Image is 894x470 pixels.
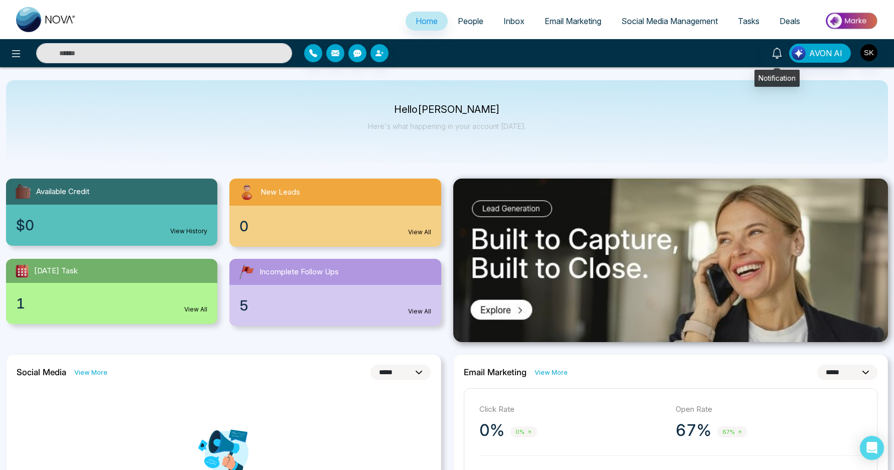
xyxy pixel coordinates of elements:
img: newLeads.svg [237,183,257,202]
img: availableCredit.svg [14,183,32,201]
span: Social Media Management [621,16,718,26]
a: View All [408,228,431,237]
img: Lead Flow [792,46,806,60]
a: Email Marketing [535,12,611,31]
a: View History [170,227,207,236]
img: todayTask.svg [14,263,30,279]
img: . [453,179,888,342]
span: 0% [510,426,537,438]
a: People [448,12,493,31]
p: 0% [479,420,504,440]
h2: Email Marketing [464,367,527,377]
span: People [458,16,483,26]
span: Available Credit [36,186,89,198]
span: Home [416,16,438,26]
a: Incomplete Follow Ups5View All [223,259,447,326]
a: New Leads0View All [223,179,447,247]
a: Deals [770,12,810,31]
span: Incomplete Follow Ups [260,266,339,278]
span: Inbox [503,16,525,26]
img: Nova CRM Logo [16,7,76,32]
span: [DATE] Task [34,265,78,277]
a: Social Media Management [611,12,728,31]
span: 0 [239,216,248,237]
div: Open Intercom Messenger [860,436,884,460]
span: $0 [16,215,34,236]
a: View All [408,307,431,316]
span: 5 [239,295,248,316]
h2: Social Media [17,367,66,377]
span: AVON AI [809,47,842,59]
img: Market-place.gif [815,10,888,32]
span: Tasks [738,16,759,26]
a: Home [406,12,448,31]
span: 1 [16,293,25,314]
a: View More [535,368,568,377]
div: Notification [754,70,800,87]
span: New Leads [261,187,300,198]
a: View More [74,368,107,377]
img: User Avatar [860,44,877,61]
a: Tasks [728,12,770,31]
p: Here's what happening in your account [DATE]. [368,122,526,130]
p: 67% [676,420,711,440]
a: Inbox [493,12,535,31]
p: Click Rate [479,404,666,415]
span: Deals [780,16,800,26]
span: Email Marketing [545,16,601,26]
p: Hello [PERSON_NAME] [368,105,526,114]
img: followUps.svg [237,263,256,281]
span: 67% [717,426,747,438]
p: Open Rate [676,404,862,415]
button: AVON AI [789,44,851,63]
a: View All [184,305,207,314]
